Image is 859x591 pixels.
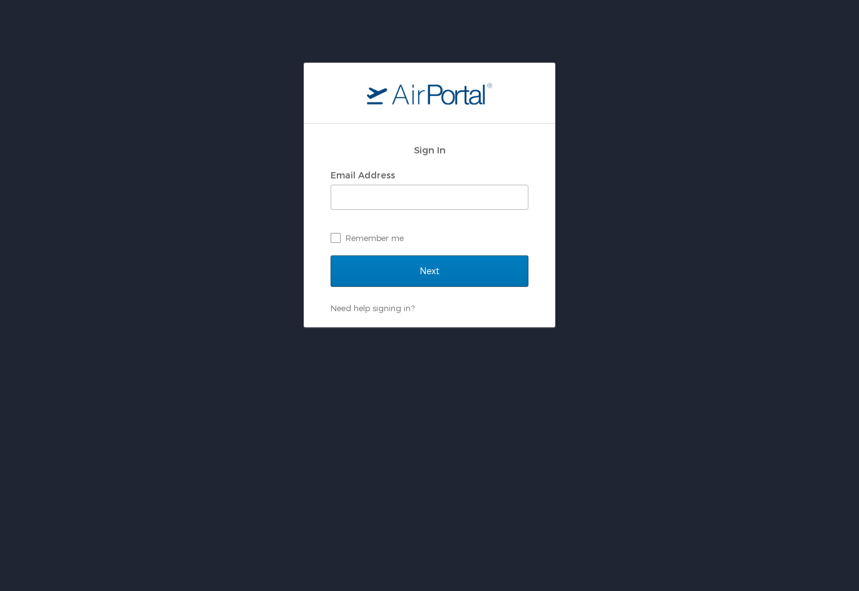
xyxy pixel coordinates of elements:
h2: Sign In [331,143,528,157]
label: Email Address [331,170,395,180]
img: logo [367,82,492,105]
a: Need help signing in? [331,303,414,313]
label: Remember me [331,229,528,247]
input: Next [331,255,528,287]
